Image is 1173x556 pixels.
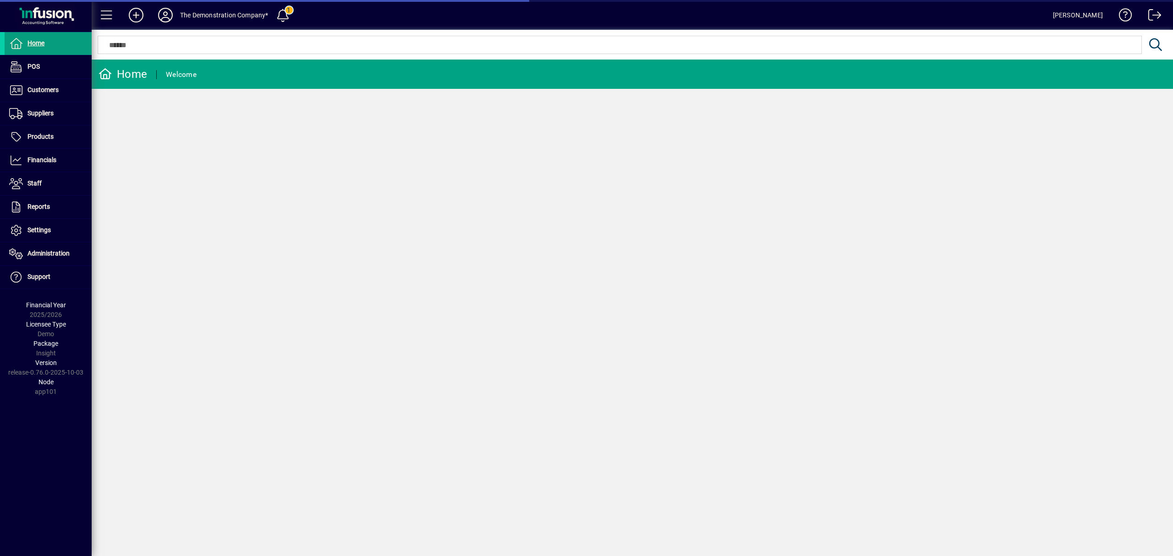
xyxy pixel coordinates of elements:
[5,242,92,265] a: Administration
[5,196,92,218] a: Reports
[27,250,70,257] span: Administration
[27,133,54,140] span: Products
[27,39,44,47] span: Home
[166,67,197,82] div: Welcome
[35,359,57,366] span: Version
[1141,2,1162,32] a: Logout
[5,219,92,242] a: Settings
[38,378,54,386] span: Node
[99,67,147,82] div: Home
[121,7,151,23] button: Add
[1053,8,1103,22] div: [PERSON_NAME]
[5,102,92,125] a: Suppliers
[5,172,92,195] a: Staff
[27,109,54,117] span: Suppliers
[26,301,66,309] span: Financial Year
[5,266,92,289] a: Support
[27,63,40,70] span: POS
[27,86,59,93] span: Customers
[26,321,66,328] span: Licensee Type
[5,125,92,148] a: Products
[27,203,50,210] span: Reports
[151,7,180,23] button: Profile
[27,156,56,164] span: Financials
[27,273,50,280] span: Support
[5,55,92,78] a: POS
[33,340,58,347] span: Package
[5,149,92,172] a: Financials
[27,180,42,187] span: Staff
[27,226,51,234] span: Settings
[1112,2,1132,32] a: Knowledge Base
[180,8,269,22] div: The Demonstration Company*
[5,79,92,102] a: Customers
